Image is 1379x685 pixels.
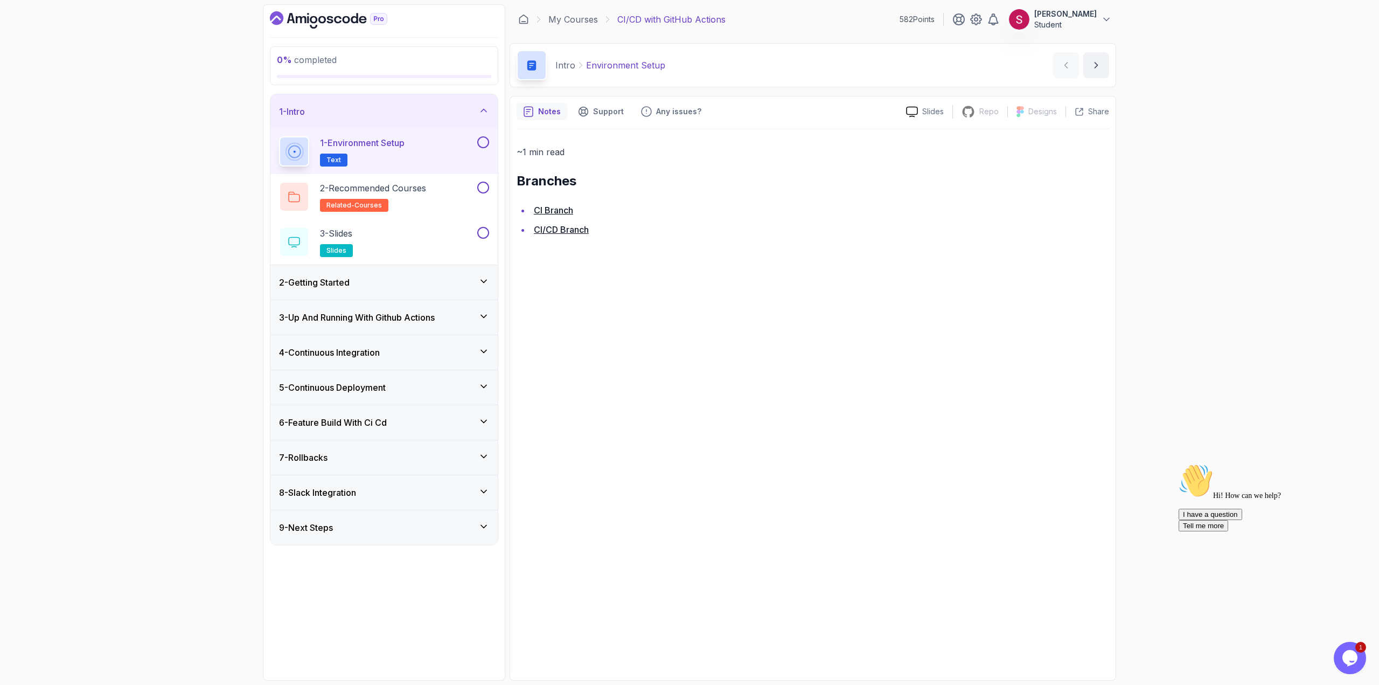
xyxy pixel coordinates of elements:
h3: 5 - Continuous Deployment [279,381,386,394]
p: CI/CD with GitHub Actions [617,13,726,26]
button: 3-Slidesslides [279,227,489,257]
button: Support button [572,103,630,120]
button: previous content [1053,52,1079,78]
span: related-courses [326,201,382,210]
button: Share [1065,106,1109,117]
h3: 7 - Rollbacks [279,451,328,464]
button: 2-Getting Started [270,265,498,300]
button: 4-Continuous Integration [270,335,498,370]
p: Notes [538,106,561,117]
p: Share [1088,106,1109,117]
button: 9-Next Steps [270,510,498,545]
button: Feedback button [635,103,708,120]
span: completed [277,54,337,65]
p: 582 Points [900,14,935,25]
p: Intro [555,59,575,72]
button: 2-Recommended Coursesrelated-courses [279,182,489,212]
button: 1-Intro [270,94,498,129]
button: 3-Up And Running With Github Actions [270,300,498,335]
h3: 2 - Getting Started [279,276,350,289]
h3: 3 - Up And Running With Github Actions [279,311,435,324]
a: My Courses [548,13,598,26]
button: 5-Continuous Deployment [270,370,498,405]
button: notes button [517,103,567,120]
iframe: chat widget [1334,642,1368,674]
p: Designs [1028,106,1057,117]
img: :wave: [4,4,39,39]
a: Dashboard [518,14,529,25]
span: 0 % [277,54,292,65]
p: 1 - Environment Setup [320,136,405,149]
a: Slides [897,106,952,117]
button: 6-Feature Build With Ci Cd [270,405,498,440]
p: 3 - Slides [320,227,352,240]
span: slides [326,246,346,255]
h3: 8 - Slack Integration [279,486,356,499]
button: 1-Environment SetupText [279,136,489,167]
a: CI Branch [534,205,573,216]
button: 7-Rollbacks [270,440,498,475]
p: Slides [922,106,944,117]
p: Any issues? [656,106,701,117]
p: Environment Setup [586,59,665,72]
p: Support [593,106,624,117]
button: 8-Slack Integration [270,475,498,510]
h3: 6 - Feature Build With Ci Cd [279,416,387,429]
p: 2 - Recommended Courses [320,182,426,195]
p: [PERSON_NAME] [1034,9,1097,19]
a: Dashboard [270,11,412,29]
span: Text [326,156,341,164]
button: Tell me more [4,61,54,72]
button: next content [1083,52,1109,78]
button: I have a question [4,50,68,61]
p: Repo [979,106,999,117]
h3: 4 - Continuous Integration [279,346,380,359]
a: CI/CD Branch [534,224,589,235]
div: 👋Hi! How can we help?I have a questionTell me more [4,4,198,72]
h3: 9 - Next Steps [279,521,333,534]
img: user profile image [1009,9,1029,30]
p: Student [1034,19,1097,30]
h3: 1 - Intro [279,105,305,118]
button: user profile image[PERSON_NAME]Student [1008,9,1112,30]
span: Hi! How can we help? [4,32,107,40]
iframe: chat widget [1174,459,1368,636]
p: ~1 min read [517,144,1109,160]
h2: Branches [517,172,1109,190]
